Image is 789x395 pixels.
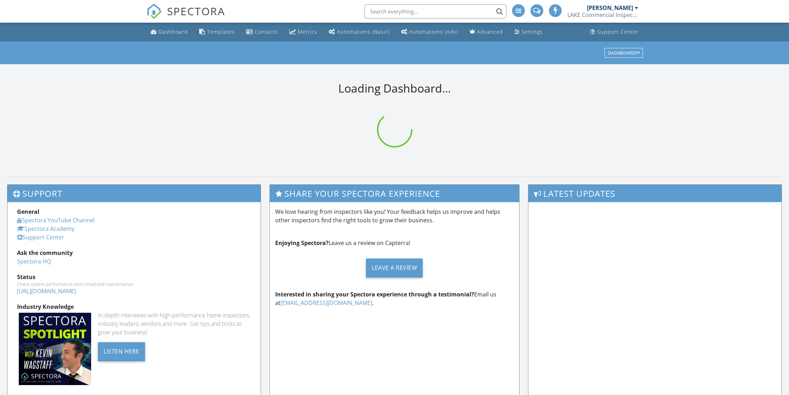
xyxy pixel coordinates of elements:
[17,287,76,295] a: [URL][DOMAIN_NAME]
[366,258,423,278] div: Leave a Review
[275,207,513,224] p: We love hearing from inspectors like you! Your feedback helps us improve and helps other inspecto...
[287,26,320,39] a: Metrics
[159,28,188,35] div: Dashboard
[146,4,162,19] img: The Best Home Inspection Software - Spectora
[17,225,74,233] a: Spectora Academy
[365,4,506,18] input: Search everything...
[528,185,782,202] h3: Latest Updates
[298,28,317,35] div: Metrics
[17,216,95,224] a: Spectora YouTube Channel
[255,28,278,35] div: Contacts
[512,26,546,39] a: Settings
[148,26,191,39] a: Dashboard
[398,26,461,39] a: Automations (Advanced)
[17,233,64,241] a: Support Center
[409,28,458,35] div: Automations (Adv)
[275,290,513,307] p: Email us at .
[587,26,641,39] a: Support Center
[467,26,506,39] a: Advanced
[587,4,633,11] div: [PERSON_NAME]
[17,249,251,257] div: Ask the community
[275,253,513,283] a: Leave a Review
[17,273,251,281] div: Status
[19,313,91,385] img: Spectoraspolightmain
[17,302,251,311] div: Industry Knowledge
[605,48,643,58] button: Dashboards
[567,11,638,18] div: LAKE Commercial Inspections & Consulting, llc.
[477,28,503,35] div: Advanced
[522,28,543,35] div: Settings
[98,311,251,336] div: In-depth interviews with high-performance home inspectors, industry leaders, vendors and more. Ge...
[196,26,238,39] a: Templates
[243,26,281,39] a: Contacts
[326,26,393,39] a: Automations (Basic)
[275,239,329,247] strong: Enjoying Spectora?
[98,347,145,355] a: Listen Here
[17,281,251,287] div: Check system performance and scheduled maintenance.
[280,299,372,307] a: [EMAIL_ADDRESS][DOMAIN_NAME]
[17,257,51,265] a: Spectora HQ
[275,239,513,247] p: Leave us a review on Capterra!
[167,4,225,18] span: SPECTORA
[146,10,225,24] a: SPECTORA
[597,28,639,35] div: Support Center
[17,208,39,216] strong: General
[270,185,519,202] h3: Share Your Spectora Experience
[608,50,640,55] div: Dashboards
[98,342,145,361] div: Listen Here
[7,185,261,202] h3: Support
[337,28,390,35] div: Automations (Basic)
[275,290,474,298] strong: Interested in sharing your Spectora experience through a testimonial?
[207,28,235,35] div: Templates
